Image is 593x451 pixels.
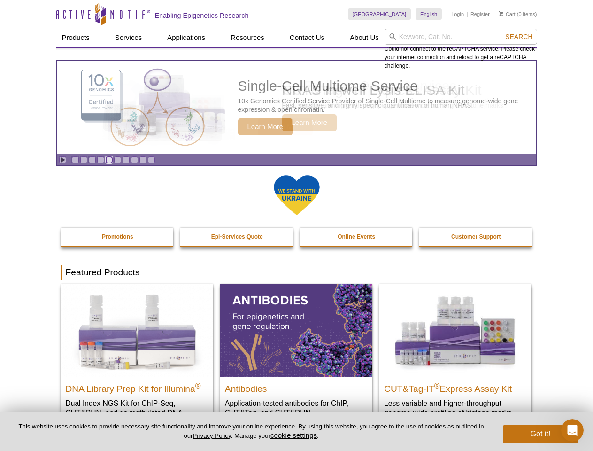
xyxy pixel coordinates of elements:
li: | [467,8,468,20]
a: Login [451,11,464,17]
button: Search [502,32,535,41]
button: Got it! [503,425,578,443]
strong: Online Events [338,233,375,240]
a: Contact Us [284,29,330,47]
a: English [416,8,442,20]
a: All Antibodies Antibodies Application-tested antibodies for ChIP, CUT&Tag, and CUT&RUN. [220,284,372,427]
a: Epi-Services Quote [180,228,294,246]
li: (0 items) [499,8,537,20]
a: About Us [344,29,385,47]
p: Less variable and higher-throughput genome-wide profiling of histone marks​. [384,398,527,418]
strong: Promotions [102,233,133,240]
a: Products [56,29,95,47]
sup: ® [195,381,201,389]
a: DNA Library Prep Kit for Illumina DNA Library Prep Kit for Illumina® Dual Index NGS Kit for ChIP-... [61,284,213,436]
p: Dual Index NGS Kit for ChIP-Seq, CUT&RUN, and ds methylated DNA assays. [66,398,208,427]
strong: Epi-Services Quote [211,233,263,240]
a: Go to slide 6 [114,156,121,163]
span: Search [505,33,532,40]
input: Keyword, Cat. No. [385,29,537,45]
a: Services [109,29,148,47]
a: Go to slide 7 [123,156,130,163]
a: Promotions [61,228,175,246]
a: Go to slide 2 [80,156,87,163]
a: Cart [499,11,516,17]
img: All Antibodies [220,284,372,376]
strong: Customer Support [451,233,501,240]
h2: DNA Library Prep Kit for Illumina [66,380,208,394]
img: DNA Library Prep Kit for Illumina [61,284,213,376]
a: Go to slide 4 [97,156,104,163]
p: This website uses cookies to provide necessary site functionality and improve your online experie... [15,422,487,440]
a: Go to slide 10 [148,156,155,163]
a: Go to slide 5 [106,156,113,163]
h2: Featured Products [61,265,532,280]
a: Resources [225,29,270,47]
h2: CUT&Tag-IT Express Assay Kit [384,380,527,394]
a: Applications [162,29,211,47]
a: Go to slide 9 [139,156,146,163]
p: Application-tested antibodies for ChIP, CUT&Tag, and CUT&RUN. [225,398,368,418]
a: Go to slide 1 [72,156,79,163]
a: Toggle autoplay [59,156,66,163]
a: Go to slide 3 [89,156,96,163]
iframe: Intercom live chat [561,419,584,442]
h2: Enabling Epigenetics Research [155,11,249,20]
a: [GEOGRAPHIC_DATA] [348,8,411,20]
a: Privacy Policy [193,432,231,439]
img: Your Cart [499,11,503,16]
a: Online Events [300,228,414,246]
a: CUT&Tag-IT® Express Assay Kit CUT&Tag-IT®Express Assay Kit Less variable and higher-throughput ge... [379,284,531,427]
a: Customer Support [419,228,533,246]
button: cookie settings [270,431,317,439]
h2: Antibodies [225,380,368,394]
a: Register [470,11,490,17]
a: Go to slide 8 [131,156,138,163]
div: Could not connect to the reCAPTCHA service. Please check your internet connection and reload to g... [385,29,537,70]
sup: ® [434,381,440,389]
img: We Stand With Ukraine [273,174,320,216]
img: CUT&Tag-IT® Express Assay Kit [379,284,531,376]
